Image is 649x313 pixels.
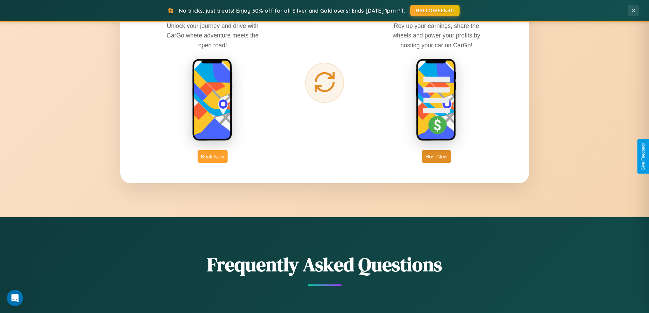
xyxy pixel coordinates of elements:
button: Book Now [198,150,228,163]
div: Give Feedback [641,143,646,170]
h2: Frequently Asked Questions [120,251,529,278]
iframe: Intercom live chat [7,290,23,306]
p: Unlock your journey and drive with CarGo where adventure meets the open road! [161,21,264,50]
p: Rev up your earnings, share the wheels and power your profits by hosting your car on CarGo! [385,21,488,50]
img: rent phone [192,59,233,142]
span: No tricks, just treats! Enjoy 30% off for all Silver and Gold users! Ends [DATE] 1pm PT. [179,7,405,14]
img: host phone [416,59,457,142]
button: Host Now [422,150,451,163]
button: HALLOWEEN30 [410,5,460,16]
